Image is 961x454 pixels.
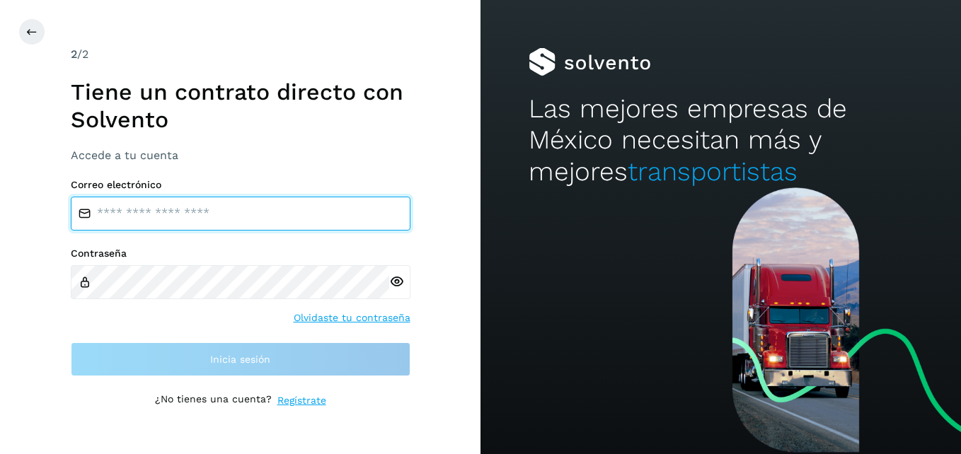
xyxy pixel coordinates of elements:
[71,149,410,162] h3: Accede a tu cuenta
[71,78,410,133] h1: Tiene un contrato directo con Solvento
[155,393,272,408] p: ¿No tienes una cuenta?
[294,310,410,325] a: Olvidaste tu contraseña
[71,47,77,61] span: 2
[71,179,410,191] label: Correo electrónico
[277,393,326,408] a: Regístrate
[71,46,410,63] div: /2
[71,248,410,260] label: Contraseña
[628,156,798,187] span: transportistas
[71,342,410,376] button: Inicia sesión
[529,93,913,187] h2: Las mejores empresas de México necesitan más y mejores
[210,354,270,364] span: Inicia sesión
